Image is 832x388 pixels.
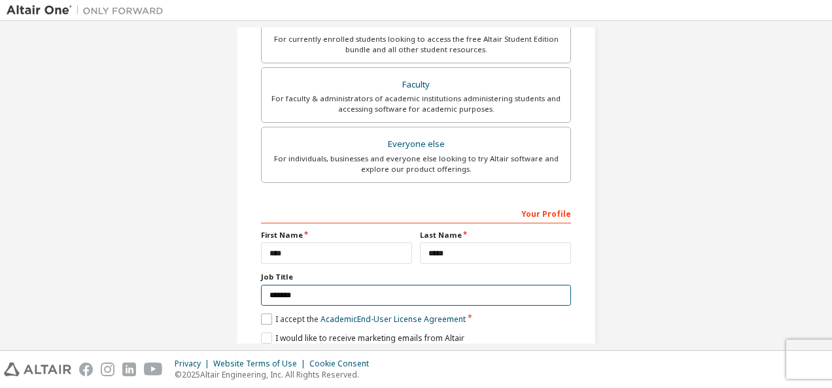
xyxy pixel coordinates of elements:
[309,359,377,369] div: Cookie Consent
[101,363,114,376] img: instagram.svg
[4,363,71,376] img: altair_logo.svg
[269,76,563,94] div: Faculty
[261,202,571,223] div: Your Profile
[261,332,464,344] label: I would like to receive marketing emails from Altair
[175,369,377,380] p: © 2025 Altair Engineering, Inc. All Rights Reserved.
[420,230,571,240] label: Last Name
[269,135,563,154] div: Everyone else
[79,363,93,376] img: facebook.svg
[321,314,466,325] a: Academic End-User License Agreement
[7,4,170,17] img: Altair One
[261,272,571,282] label: Job Title
[269,34,563,55] div: For currently enrolled students looking to access the free Altair Student Edition bundle and all ...
[261,230,412,240] label: First Name
[213,359,309,369] div: Website Terms of Use
[175,359,213,369] div: Privacy
[269,93,563,114] div: For faculty & administrators of academic institutions administering students and accessing softwa...
[122,363,136,376] img: linkedin.svg
[261,314,466,325] label: I accept the
[269,154,563,174] div: For individuals, businesses and everyone else looking to try Altair software and explore our prod...
[144,363,163,376] img: youtube.svg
